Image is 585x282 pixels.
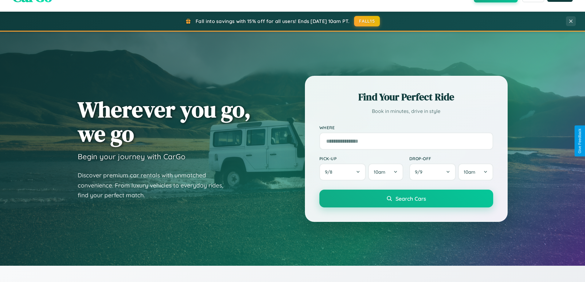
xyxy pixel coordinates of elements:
p: Discover premium car rentals with unmatched convenience. From luxury vehicles to everyday rides, ... [78,170,231,200]
label: Where [319,125,493,130]
span: 10am [464,169,475,175]
label: Pick-up [319,156,403,161]
h2: Find Your Perfect Ride [319,90,493,104]
div: Give Feedback [578,129,582,153]
span: 9 / 8 [325,169,335,175]
button: FALL15 [354,16,380,26]
p: Book in minutes, drive in style [319,107,493,116]
button: 9/8 [319,164,366,180]
label: Drop-off [409,156,493,161]
h3: Begin your journey with CarGo [78,152,185,161]
button: 10am [458,164,493,180]
span: Search Cars [396,195,426,202]
button: 10am [368,164,403,180]
span: Fall into savings with 15% off for all users! Ends [DATE] 10am PT. [196,18,349,24]
span: 9 / 9 [415,169,425,175]
button: Search Cars [319,190,493,207]
span: 10am [374,169,385,175]
button: 9/9 [409,164,456,180]
h1: Wherever you go, we go [78,97,251,146]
